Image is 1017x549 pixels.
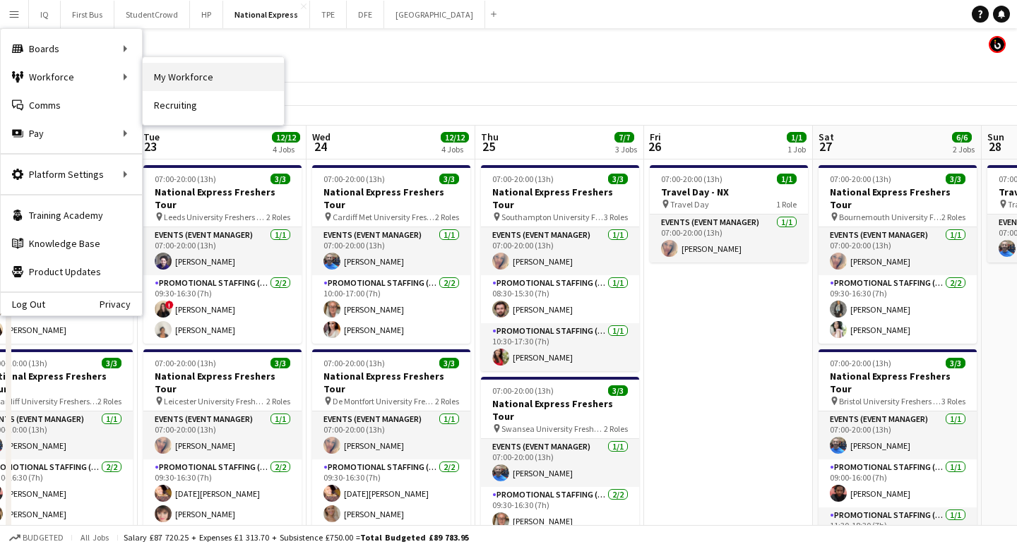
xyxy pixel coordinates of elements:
a: Knowledge Base [1,229,142,258]
span: Budgeted [23,533,64,543]
app-card-role: Promotional Staffing (Brand Ambassadors)2/209:30-16:30 (7h)[DATE][PERSON_NAME][PERSON_NAME] [143,459,302,528]
h3: National Express Freshers Tour [481,397,639,423]
app-job-card: 07:00-20:00 (13h)3/3National Express Freshers Tour Cardiff Met University Freshers Fair2 RolesEve... [312,165,470,344]
span: 07:00-20:00 (13h) [492,174,554,184]
app-card-role: Events (Event Manager)1/107:00-20:00 (13h)[PERSON_NAME] [312,227,470,275]
a: My Workforce [143,63,284,91]
app-card-role: Promotional Staffing (Brand Ambassadors)2/209:30-16:30 (7h)![PERSON_NAME][PERSON_NAME] [143,275,302,344]
app-card-role: Events (Event Manager)1/107:00-20:00 (13h)[PERSON_NAME] [819,227,977,275]
app-card-role: Events (Event Manager)1/107:00-20:00 (13h)[PERSON_NAME] [481,439,639,487]
button: StudentCrowd [114,1,190,28]
span: All jobs [78,532,112,543]
span: 12/12 [272,132,300,143]
span: Travel Day [670,199,709,210]
div: 4 Jobs [441,144,468,155]
a: Privacy [100,298,142,310]
span: 3/3 [102,358,121,368]
a: Recruiting [143,91,284,119]
h3: National Express Freshers Tour [143,370,302,395]
span: 3/3 [608,174,628,184]
div: 4 Jobs [273,144,299,155]
app-job-card: 07:00-20:00 (13h)1/1Travel Day - NX Travel Day1 RoleEvents (Event Manager)1/107:00-20:00 (13h)[PE... [650,165,808,263]
button: TPE [310,1,347,28]
app-card-role: Events (Event Manager)1/107:00-20:00 (13h)[PERSON_NAME] [143,411,302,459]
app-card-role: Promotional Staffing (Brand Ambassadors)2/209:30-16:30 (7h)[PERSON_NAME][PERSON_NAME] [819,275,977,344]
span: Thu [481,131,499,143]
span: Total Budgeted £89 783.95 [360,532,469,543]
app-card-role: Events (Event Manager)1/107:00-20:00 (13h)[PERSON_NAME] [312,411,470,459]
span: 2 Roles [604,423,628,434]
a: Log Out [1,298,45,310]
h3: National Express Freshers Tour [481,186,639,211]
span: Sun [987,131,1004,143]
span: Bristol University Freshers Fair [839,396,941,406]
h3: National Express Freshers Tour [143,186,302,211]
span: 07:00-20:00 (13h) [323,174,385,184]
span: 27 [816,138,834,155]
span: Fri [650,131,661,143]
button: IQ [29,1,61,28]
span: 3/3 [946,174,965,184]
span: 1/1 [777,174,797,184]
h3: National Express Freshers Tour [819,186,977,211]
span: 07:00-20:00 (13h) [155,174,216,184]
span: Bournemouth University Freshers Fair [839,212,941,222]
span: Wed [312,131,331,143]
span: 25 [479,138,499,155]
h3: National Express Freshers Tour [312,370,470,395]
span: 6/6 [952,132,972,143]
span: 2 Roles [435,212,459,222]
div: Pay [1,119,142,147]
a: Comms [1,91,142,119]
app-job-card: 07:00-20:00 (13h)3/3National Express Freshers Tour Leeds University Freshers Fair2 RolesEvents (E... [143,165,302,344]
span: Cardiff Met University Freshers Fair [333,212,435,222]
div: 07:00-20:00 (13h)3/3National Express Freshers Tour De Montfort University Freshers Fair2 RolesEve... [312,349,470,528]
span: 07:00-20:00 (13h) [830,358,891,368]
span: 2 Roles [266,396,290,406]
span: Leicester University Freshers Fair [164,396,266,406]
div: 1 Job [787,144,806,155]
app-job-card: 07:00-20:00 (13h)3/3National Express Freshers Tour Bournemouth University Freshers Fair2 RolesEve... [819,165,977,344]
span: 3/3 [270,358,290,368]
span: ! [165,301,174,309]
span: 3/3 [270,174,290,184]
app-card-role: Promotional Staffing (Brand Ambassadors)2/210:00-17:00 (7h)[PERSON_NAME][PERSON_NAME] [312,275,470,344]
span: 3/3 [946,358,965,368]
span: 26 [648,138,661,155]
span: Southampton University Freshers Fair [501,212,604,222]
app-user-avatar: Tim Bodenham [989,36,1006,53]
app-card-role: Events (Event Manager)1/107:00-20:00 (13h)[PERSON_NAME] [481,227,639,275]
button: [GEOGRAPHIC_DATA] [384,1,485,28]
app-card-role: Promotional Staffing (Brand Ambassadors)1/109:00-16:00 (7h)[PERSON_NAME] [819,459,977,507]
button: First Bus [61,1,114,28]
span: 2 Roles [941,212,965,222]
app-job-card: 07:00-20:00 (13h)3/3National Express Freshers Tour Southampton University Freshers Fair3 RolesEve... [481,165,639,371]
h3: Travel Day - NX [650,186,808,198]
app-card-role: Promotional Staffing (Brand Ambassadors)1/108:30-15:30 (7h)[PERSON_NAME] [481,275,639,323]
span: 2 Roles [266,212,290,222]
span: 2 Roles [97,396,121,406]
div: Boards [1,35,142,63]
div: 2 Jobs [953,144,975,155]
span: 1 Role [776,199,797,210]
a: Training Academy [1,201,142,229]
a: Product Updates [1,258,142,286]
app-job-card: 07:00-20:00 (13h)3/3National Express Freshers Tour Leicester University Freshers Fair2 RolesEvent... [143,349,302,528]
span: 3 Roles [941,396,965,406]
span: 7/7 [614,132,634,143]
span: 12/12 [441,132,469,143]
span: Sat [819,131,834,143]
span: 3 Roles [604,212,628,222]
button: HP [190,1,223,28]
div: Workforce [1,63,142,91]
app-card-role: Events (Event Manager)1/107:00-20:00 (13h)[PERSON_NAME] [650,215,808,263]
span: 2 Roles [435,396,459,406]
span: 07:00-20:00 (13h) [492,385,554,396]
span: Tue [143,131,160,143]
span: 24 [310,138,331,155]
